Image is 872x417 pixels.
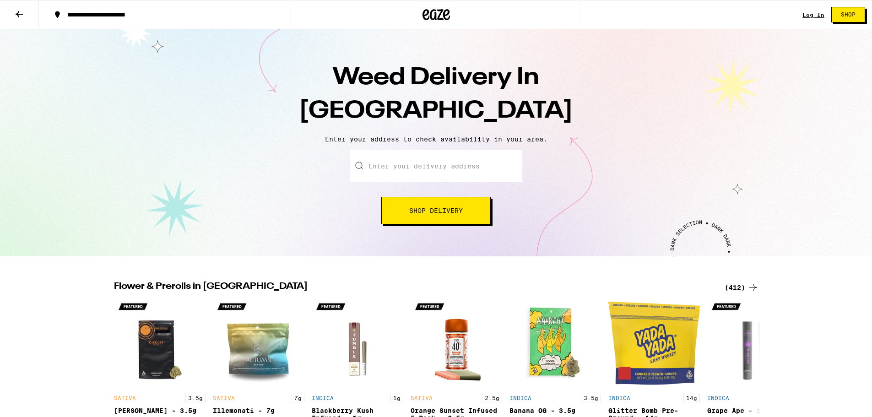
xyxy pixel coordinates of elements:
[841,12,856,17] span: Shop
[411,298,502,389] img: STIIIZY - Orange Sunset Infused 5-Pack - 2.5g
[509,407,601,414] div: Banana OG - 3.5g
[213,298,304,389] img: Autumn Brands - Illemonati - 7g
[707,407,799,414] div: Grape Ape - 1g
[725,282,758,293] a: (412)
[608,298,700,389] img: Yada Yada - Glitter Bomb Pre-Ground - 14g
[299,99,573,123] span: [GEOGRAPHIC_DATA]
[707,395,729,401] p: INDICA
[381,197,491,224] button: Shop Delivery
[350,150,522,182] input: Enter your delivery address
[114,395,136,401] p: SATIVA
[390,394,403,402] p: 1g
[292,394,304,402] p: 7g
[683,394,700,402] p: 14g
[114,407,206,414] div: [PERSON_NAME] - 3.5g
[482,394,502,402] p: 2.5g
[409,207,463,214] span: Shop Delivery
[312,395,334,401] p: INDICA
[509,298,601,389] img: Anarchy - Banana OG - 3.5g
[831,7,865,22] button: Shop
[802,12,824,18] a: Log In
[509,395,531,401] p: INDICA
[213,407,304,414] div: Illemonati - 7g
[114,298,206,389] img: Circles Base Camp - Gush Rush - 3.5g
[114,282,714,293] h2: Flower & Prerolls in [GEOGRAPHIC_DATA]
[312,298,403,389] img: Tumble - Blackberry Kush Infused - 1g
[824,7,872,22] a: Shop
[581,394,601,402] p: 3.5g
[411,395,433,401] p: SATIVA
[707,298,799,389] img: Circles Base Camp - Grape Ape - 1g
[185,394,206,402] p: 3.5g
[213,395,235,401] p: SATIVA
[9,135,863,143] p: Enter your address to check availability in your area.
[608,395,630,401] p: INDICA
[276,61,596,128] h1: Weed Delivery In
